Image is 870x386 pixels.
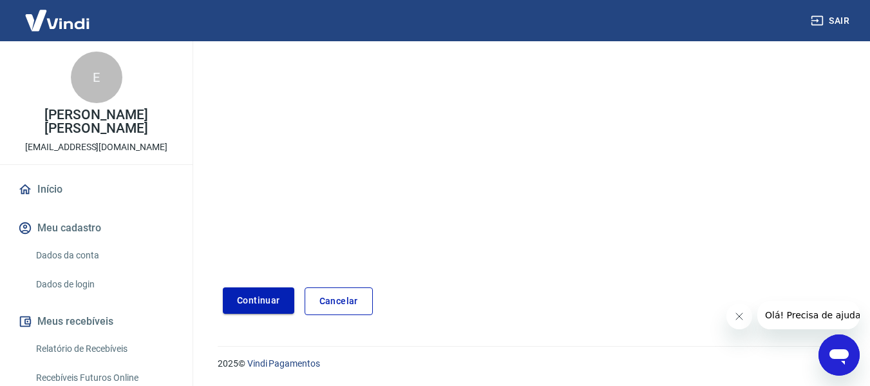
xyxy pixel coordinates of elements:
[15,1,99,40] img: Vindi
[305,287,373,315] a: Cancelar
[71,52,122,103] div: E
[31,271,177,298] a: Dados de login
[15,175,177,204] a: Início
[15,214,177,242] button: Meu cadastro
[223,287,294,314] button: Continuar
[218,357,839,371] p: 2025 ©
[10,108,182,135] p: [PERSON_NAME] [PERSON_NAME]
[757,301,860,329] iframe: Mensagem da empresa
[247,358,320,369] a: Vindi Pagamentos
[726,304,752,329] iframe: Fechar mensagem
[31,242,177,269] a: Dados da conta
[818,334,860,376] iframe: Botão para abrir a janela de mensagens
[15,307,177,336] button: Meus recebíveis
[31,336,177,362] a: Relatório de Recebíveis
[25,140,167,154] p: [EMAIL_ADDRESS][DOMAIN_NAME]
[808,9,855,33] button: Sair
[8,9,108,19] span: Olá! Precisa de ajuda?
